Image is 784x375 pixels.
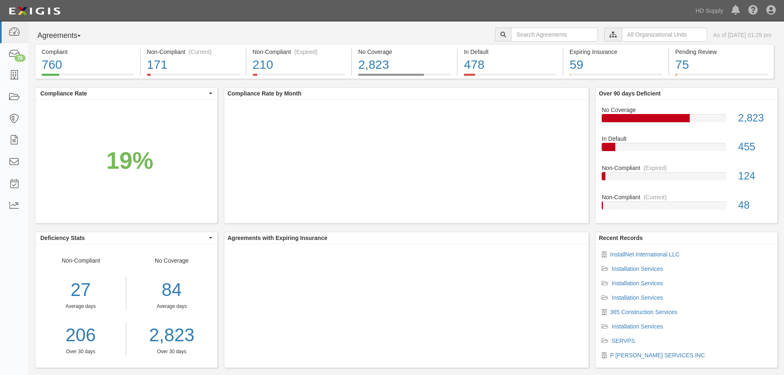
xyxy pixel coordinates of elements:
div: (Expired) [644,164,667,172]
a: Pending Review75 [669,74,774,80]
div: (Current) [644,193,667,201]
div: Non-Compliant (Expired) [253,48,345,56]
div: 75 [675,56,768,74]
a: P [PERSON_NAME] SERVICES INC [610,352,705,359]
div: In Default [596,135,777,143]
div: 2,823 [732,111,777,126]
div: 48 [732,198,777,213]
div: Expiring Insurance [570,48,662,56]
a: Expiring Insurance59 [563,74,668,80]
div: 84 [133,277,211,303]
input: Search Agreements [511,28,598,42]
a: InstallNet International LLC [610,251,679,258]
a: Non-Compliant(Current)171 [141,74,246,80]
div: 760 [42,56,134,74]
div: 171 [147,56,240,74]
a: Compliant760 [35,74,140,80]
a: Non-Compliant(Current)48 [602,193,771,216]
div: Over 30 days [35,348,126,355]
a: 365 Construction Services [610,309,677,315]
img: logo-5460c22ac91f19d4615b14bd174203de0afe785f0fc80cf4dbbc73dc1793850b.png [6,4,63,19]
a: Non-Compliant(Expired)210 [247,74,351,80]
span: Deficiency Stats [40,234,207,242]
div: Over 30 days [133,348,211,355]
div: No Coverage [596,106,777,114]
div: 19% [106,144,153,178]
i: Help Center - Complianz [748,6,758,16]
div: (Current) [188,48,212,56]
div: Non-Compliant [596,164,777,172]
a: Installation Services [612,266,663,272]
div: 210 [253,56,345,74]
a: SERVPS [612,338,635,344]
div: In Default [464,48,556,56]
div: Compliant [42,48,134,56]
div: 124 [732,169,777,184]
a: In Default478 [458,74,563,80]
div: Non-Compliant (Current) [147,48,240,56]
div: Average days [35,303,126,310]
div: Non-Compliant [596,193,777,201]
div: 478 [464,56,556,74]
a: 206 [35,322,126,348]
b: Recent Records [599,235,643,241]
a: No Coverage2,823 [602,106,771,135]
div: (Expired) [294,48,318,56]
div: 27 [35,277,126,303]
div: Pending Review [675,48,768,56]
a: Non-Compliant(Expired)124 [602,164,771,193]
div: 70 [14,54,26,62]
a: In Default455 [602,135,771,164]
div: 455 [732,140,777,154]
div: 2,823 [358,56,451,74]
div: As of [DATE] 01:29 pm [713,31,772,39]
input: All Organizational Units [622,28,707,42]
a: Installation Services [612,280,663,286]
b: Over 90 days Deficient [599,90,661,97]
b: Compliance Rate by Month [228,90,302,97]
a: HD Supply [691,2,727,19]
div: 59 [570,56,662,74]
button: Agreements [35,28,97,44]
div: Average days [133,303,211,310]
div: No Coverage [358,48,451,56]
button: Compliance Rate [35,88,217,99]
a: No Coverage2,823 [352,74,457,80]
button: Deficiency Stats [35,232,217,244]
a: Installation Services [612,323,663,330]
a: Installation Services [612,294,663,301]
span: Compliance Rate [40,89,207,98]
div: No Coverage [126,256,217,355]
a: 2,823 [133,322,211,348]
div: Non-Compliant [35,256,126,355]
b: Agreements with Expiring Insurance [228,235,328,241]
